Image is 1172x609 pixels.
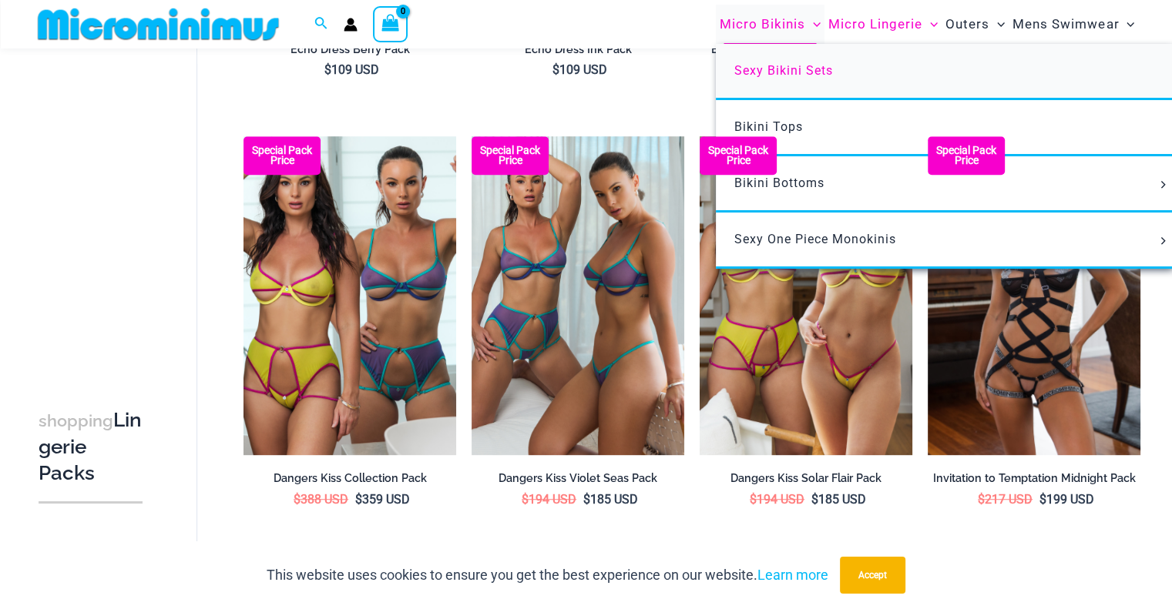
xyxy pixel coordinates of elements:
[1154,237,1171,245] span: Menu Toggle
[928,471,1140,486] h2: Invitation to Temptation Midnight Pack
[734,232,896,246] span: Sexy One Piece Monokinis
[243,42,456,57] h2: Echo Dress Berry Pack
[928,136,1140,455] a: Invitation to Temptation Midnight 1037 Bra 6037 Thong 1954 Bodysuit 02 Invitation to Temptation M...
[355,492,410,507] bdi: 359 USD
[700,471,912,491] a: Dangers Kiss Solar Flair Pack
[978,492,985,507] span: $
[716,5,824,44] a: Micro BikinisMenu ToggleMenu Toggle
[828,5,922,44] span: Micro Lingerie
[1009,5,1138,44] a: Mens SwimwearMenu ToggleMenu Toggle
[32,7,285,42] img: MM SHOP LOGO FLAT
[928,136,1140,455] img: Invitation to Temptation Midnight 1037 Bra 6037 Thong 1954 Bodysuit 02
[472,471,684,491] a: Dangers Kiss Violet Seas Pack
[1039,492,1094,507] bdi: 199 USD
[942,5,1009,44] a: OutersMenu ToggleMenu Toggle
[344,18,358,32] a: Account icon link
[243,471,456,491] a: Dangers Kiss Collection Pack
[39,52,177,360] iframe: TrustedSite Certified
[522,492,576,507] bdi: 194 USD
[373,6,408,42] a: View Shopping Cart, empty
[243,136,456,455] a: Dangers kiss Collection Pack Dangers Kiss Solar Flair 1060 Bra 611 Micro 1760 Garter 03Dangers Ki...
[243,146,321,166] b: Special Pack Price
[824,5,942,44] a: Micro LingerieMenu ToggleMenu Toggle
[700,42,912,62] a: Electric Illusion Noir Collection Pack
[750,492,757,507] span: $
[1119,5,1134,44] span: Menu Toggle
[552,62,607,77] bdi: 109 USD
[750,492,804,507] bdi: 194 USD
[243,42,456,62] a: Echo Dress Berry Pack
[294,492,348,507] bdi: 388 USD
[522,492,529,507] span: $
[989,5,1005,44] span: Menu Toggle
[39,411,113,430] span: shopping
[1039,492,1046,507] span: $
[472,42,684,62] a: Echo Dress Ink Pack
[294,492,301,507] span: $
[552,62,559,77] span: $
[700,471,912,486] h2: Dangers Kiss Solar Flair Pack
[700,42,912,57] h2: Electric Illusion Noir Collection Pack
[811,492,818,507] span: $
[700,136,912,455] a: Dangers kiss Solar Flair Pack Dangers Kiss Solar Flair 1060 Bra 6060 Thong 1760 Garter 03Dangers ...
[472,136,684,455] img: Dangers kiss Violet Seas Pack
[700,146,777,166] b: Special Pack Price
[734,119,803,134] span: Bikini Tops
[805,5,821,44] span: Menu Toggle
[720,5,805,44] span: Micro Bikinis
[811,492,866,507] bdi: 185 USD
[243,136,456,455] img: Dangers kiss Collection Pack
[700,136,912,455] img: Dangers kiss Solar Flair Pack
[472,136,684,455] a: Dangers kiss Violet Seas Pack Dangers Kiss Violet Seas 1060 Bra 611 Micro 04Dangers Kiss Violet S...
[928,471,1140,491] a: Invitation to Temptation Midnight Pack
[1154,181,1171,189] span: Menu Toggle
[39,407,143,486] h3: Lingerie Packs
[314,15,328,34] a: Search icon link
[1012,5,1119,44] span: Mens Swimwear
[472,146,549,166] b: Special Pack Price
[583,492,638,507] bdi: 185 USD
[734,176,824,190] span: Bikini Bottoms
[757,567,828,583] a: Learn more
[243,471,456,486] h2: Dangers Kiss Collection Pack
[324,62,331,77] span: $
[945,5,989,44] span: Outers
[978,492,1033,507] bdi: 217 USD
[928,146,1005,166] b: Special Pack Price
[267,564,828,587] p: This website uses cookies to ensure you get the best experience on our website.
[714,2,1141,46] nav: Site Navigation
[324,62,379,77] bdi: 109 USD
[922,5,938,44] span: Menu Toggle
[472,471,684,486] h2: Dangers Kiss Violet Seas Pack
[840,557,905,594] button: Accept
[355,492,362,507] span: $
[734,63,833,78] span: Sexy Bikini Sets
[472,42,684,57] h2: Echo Dress Ink Pack
[583,492,590,507] span: $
